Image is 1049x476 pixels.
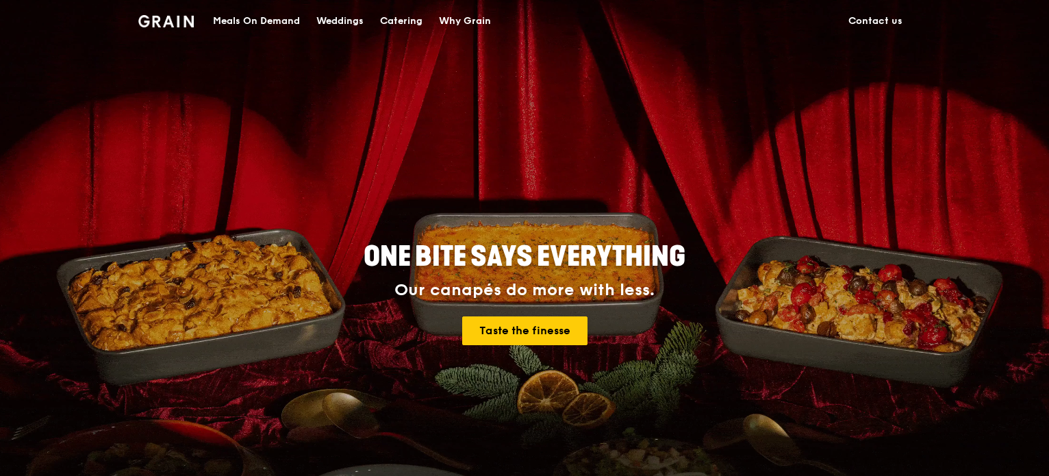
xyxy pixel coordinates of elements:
div: Weddings [316,1,364,42]
span: ONE BITE SAYS EVERYTHING [364,240,685,273]
div: Catering [380,1,422,42]
div: Meals On Demand [213,1,300,42]
a: Contact us [840,1,911,42]
a: Why Grain [431,1,499,42]
div: Why Grain [439,1,491,42]
div: Our canapés do more with less. [278,281,771,300]
a: Catering [372,1,431,42]
a: Taste the finesse [462,316,587,345]
img: Grain [138,15,194,27]
a: Weddings [308,1,372,42]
